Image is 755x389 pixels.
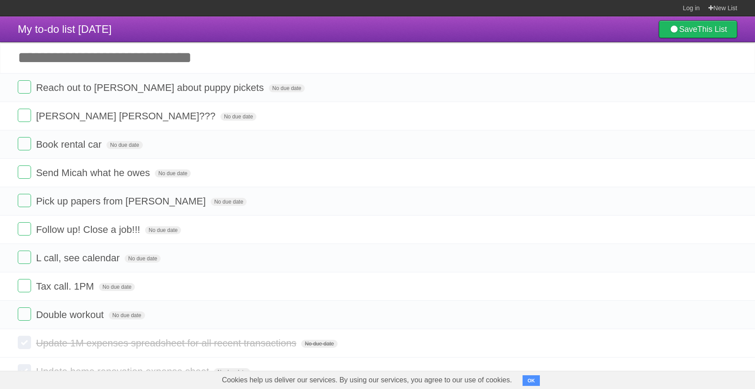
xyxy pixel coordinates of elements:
[36,167,152,178] span: Send Micah what he owes
[18,364,31,377] label: Done
[99,283,135,291] span: No due date
[214,368,250,376] span: No due date
[18,336,31,349] label: Done
[213,371,521,389] span: Cookies help us deliver our services. By using our services, you agree to our use of cookies.
[18,194,31,207] label: Done
[301,340,337,348] span: No due date
[106,141,142,149] span: No due date
[125,255,161,263] span: No due date
[109,311,145,319] span: No due date
[18,165,31,179] label: Done
[36,82,266,93] span: Reach out to [PERSON_NAME] about puppy pickets
[18,251,31,264] label: Done
[36,196,208,207] span: Pick up papers from [PERSON_NAME]
[36,110,218,122] span: [PERSON_NAME] [PERSON_NAME]???
[18,109,31,122] label: Done
[36,309,106,320] span: Double workout
[36,338,299,349] span: Update 1M expenses spreadsheet for all recent transactions
[155,169,191,177] span: No due date
[269,84,305,92] span: No due date
[220,113,256,121] span: No due date
[36,366,211,377] span: Update home renovation expense sheet
[18,80,31,94] label: Done
[211,198,247,206] span: No due date
[18,137,31,150] label: Done
[18,307,31,321] label: Done
[18,222,31,236] label: Done
[36,252,122,263] span: L call, see calendar
[523,375,540,386] button: OK
[659,20,737,38] a: SaveThis List
[36,139,104,150] span: Book rental car
[36,281,96,292] span: Tax call. 1PM
[18,279,31,292] label: Done
[697,25,727,34] b: This List
[36,224,142,235] span: Follow up! Close a job!!!
[145,226,181,234] span: No due date
[18,23,112,35] span: My to-do list [DATE]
